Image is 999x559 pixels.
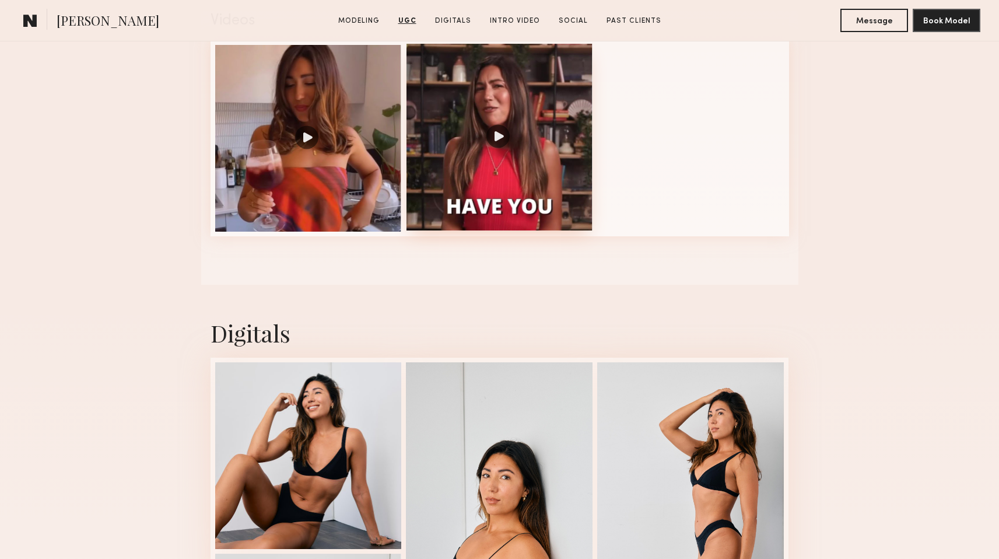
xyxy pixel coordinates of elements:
span: [PERSON_NAME] [57,12,159,32]
a: Book Model [913,15,980,25]
button: Book Model [913,9,980,32]
a: Past Clients [602,16,666,26]
button: Message [840,9,908,32]
a: Social [554,16,593,26]
a: UGC [394,16,421,26]
a: Modeling [334,16,384,26]
a: Digitals [430,16,476,26]
a: Intro Video [485,16,545,26]
div: Digitals [211,317,789,348]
